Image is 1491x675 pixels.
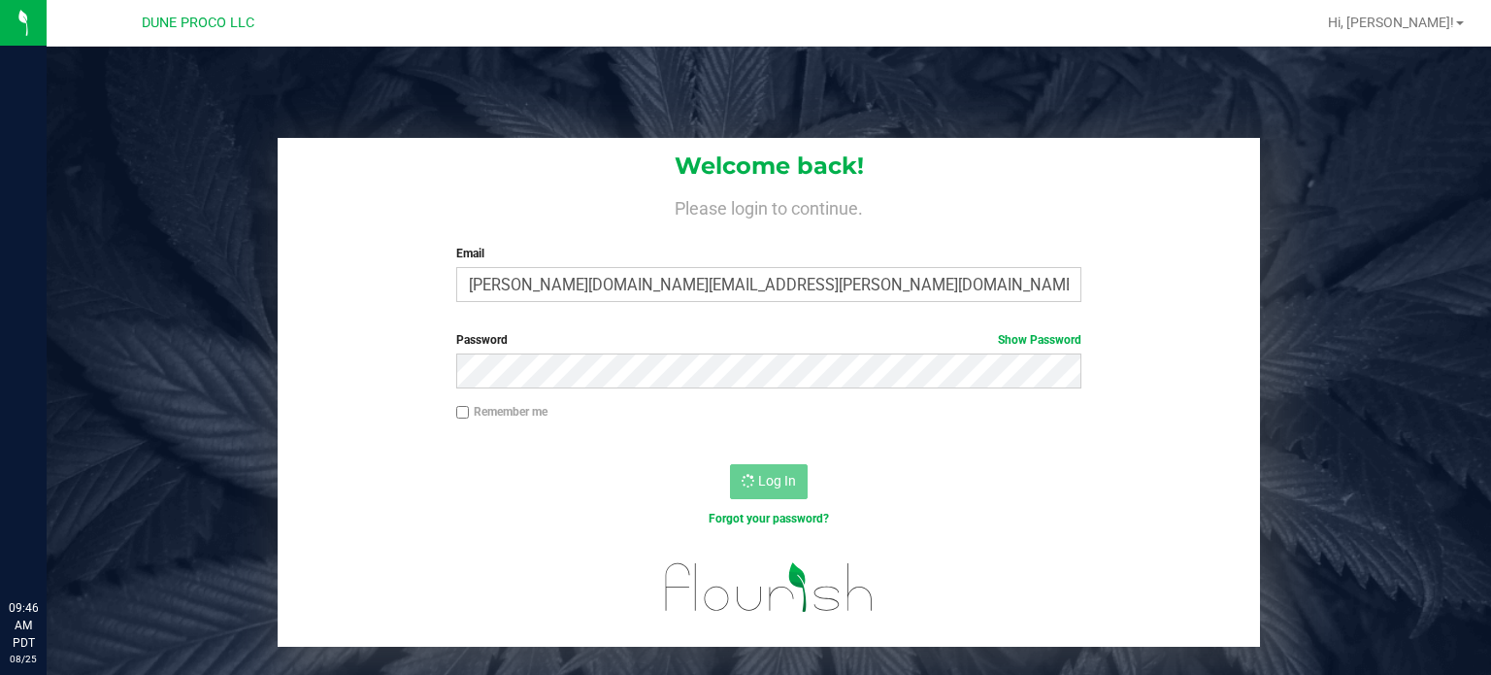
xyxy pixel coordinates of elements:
[278,153,1260,179] h1: Welcome back!
[730,464,808,499] button: Log In
[9,652,38,666] p: 08/25
[456,406,470,420] input: Remember me
[456,333,508,347] span: Password
[758,473,796,489] span: Log In
[998,333,1081,347] a: Show Password
[9,599,38,652] p: 09:46 AM PDT
[709,512,829,525] a: Forgot your password?
[1328,15,1454,30] span: Hi, [PERSON_NAME]!
[142,15,254,31] span: DUNE PROCO LLC
[646,548,892,626] img: flourish_logo.svg
[278,194,1260,218] h4: Please login to continue.
[456,403,547,421] label: Remember me
[456,245,1082,262] label: Email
